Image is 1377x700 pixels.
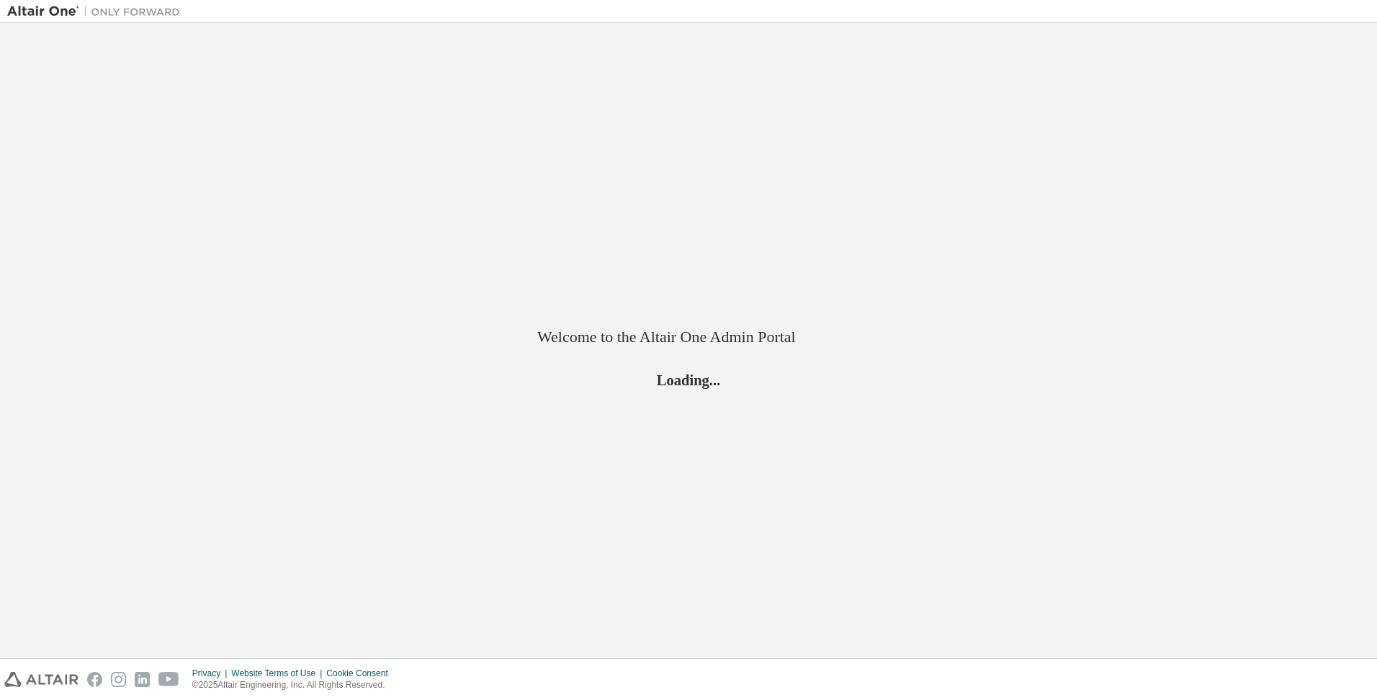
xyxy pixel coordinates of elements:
[326,668,396,679] div: Cookie Consent
[192,679,397,691] p: © 2025 Altair Engineering, Inc. All Rights Reserved.
[87,672,102,687] img: facebook.svg
[158,672,179,687] img: youtube.svg
[231,668,326,679] div: Website Terms of Use
[135,672,150,687] img: linkedin.svg
[192,668,231,679] div: Privacy
[4,672,79,687] img: altair_logo.svg
[537,327,840,347] h2: Welcome to the Altair One Admin Portal
[7,4,187,19] img: Altair One
[111,672,126,687] img: instagram.svg
[537,371,840,390] h2: Loading...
